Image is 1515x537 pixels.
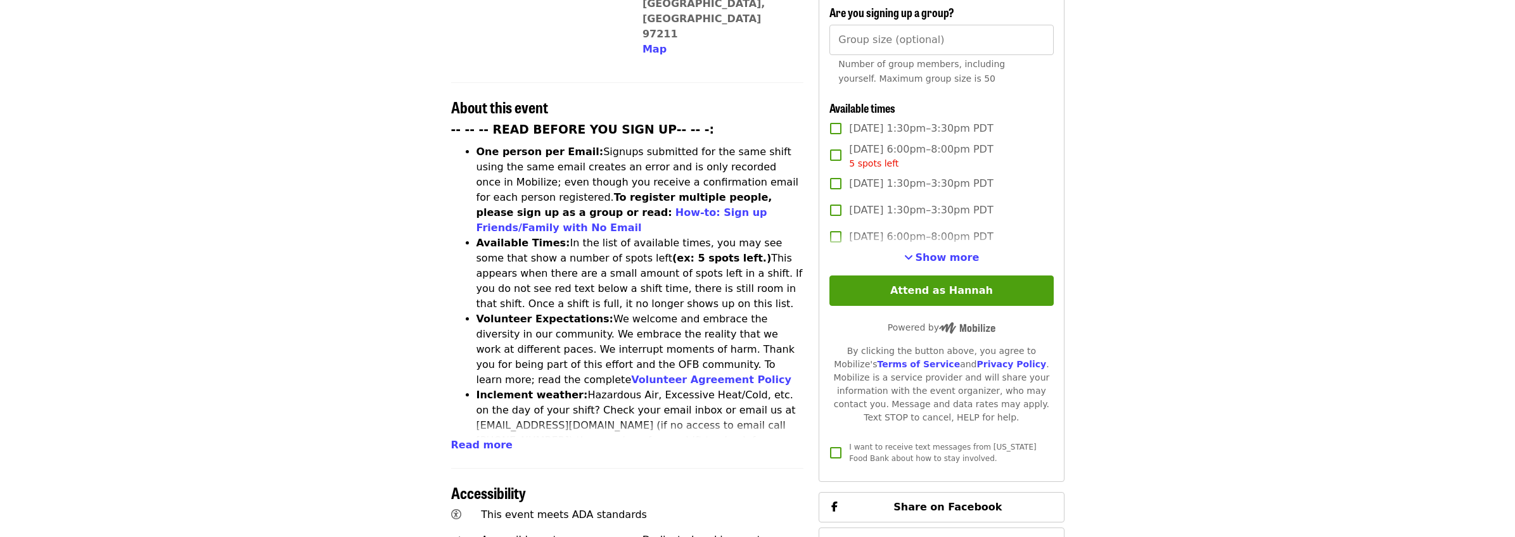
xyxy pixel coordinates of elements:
span: Map [642,43,667,55]
strong: To register multiple people, please sign up as a group or read: [476,191,772,218]
strong: -- -- -- READ BEFORE YOU SIGN UP-- -- -: [451,123,715,136]
a: How-to: Sign up Friends/Family with No Email [476,206,767,234]
strong: Available Times: [476,237,570,249]
span: [DATE] 1:30pm–3:30pm PDT [849,121,993,136]
span: About this event [451,96,548,118]
li: In the list of available times, you may see some that show a number of spots left This appears wh... [476,236,804,312]
div: By clicking the button above, you agree to Mobilize's and . Mobilize is a service provider and wi... [829,344,1053,424]
button: Attend as Hannah [829,275,1053,306]
span: Accessibility [451,481,526,503]
span: Number of group members, including yourself. Maximum group size is 50 [838,59,1005,84]
span: [DATE] 1:30pm–3:30pm PDT [849,203,993,218]
strong: One person per Email: [476,146,604,158]
button: Map [642,42,667,57]
span: [DATE] 1:30pm–3:30pm PDT [849,176,993,191]
span: Show more [916,251,980,263]
span: [DATE] 6:00pm–8:00pm PDT [849,229,993,244]
span: Share on Facebook [893,501,1002,513]
span: Available times [829,99,895,116]
span: I want to receive text messages from [US_STATE] Food Bank about how to stay involved. [849,443,1036,463]
img: Powered by Mobilize [939,322,995,334]
span: Are you signing up a group? [829,4,954,20]
li: Hazardous Air, Excessive Heat/Cold, etc. on the day of your shift? Check your email inbox or emai... [476,388,804,464]
span: Read more [451,439,513,451]
button: Share on Facebook [819,492,1064,522]
button: See more timeslots [904,250,980,265]
span: 5 spots left [849,158,898,168]
span: Powered by [888,322,995,332]
span: This event meets ADA standards [481,509,647,521]
button: Read more [451,438,513,453]
a: Volunteer Agreement Policy [631,374,791,386]
a: Privacy Policy [976,359,1046,369]
span: [DATE] 6:00pm–8:00pm PDT [849,142,993,170]
a: Terms of Service [877,359,960,369]
strong: Inclement weather: [476,389,588,401]
li: We welcome and embrace the diversity in our community. We embrace the reality that we work at dif... [476,312,804,388]
li: Signups submitted for the same shift using the same email creates an error and is only recorded o... [476,144,804,236]
strong: Volunteer Expectations: [476,313,614,325]
i: universal-access icon [451,509,461,521]
input: [object Object] [829,25,1053,55]
strong: (ex: 5 spots left.) [672,252,771,264]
